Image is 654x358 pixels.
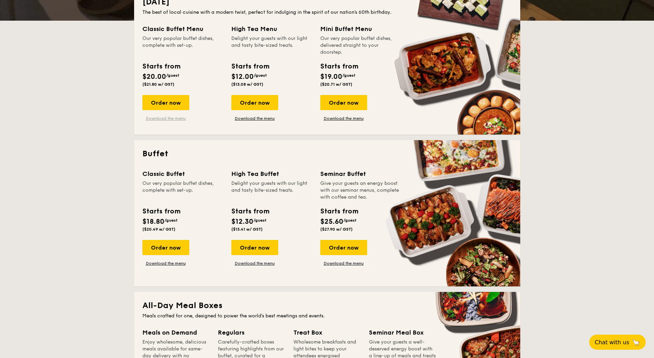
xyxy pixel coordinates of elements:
[142,261,189,266] a: Download the menu
[164,218,178,223] span: /guest
[142,35,223,56] div: Our very popular buffet dishes, complete with set-up.
[218,328,285,337] div: Regulars
[254,73,267,78] span: /guest
[231,227,263,232] span: ($13.41 w/ GST)
[142,148,512,159] h2: Buffet
[142,82,174,87] span: ($21.80 w/ GST)
[142,313,512,319] div: Meals crafted for one, designed to power the world's best meetings and events.
[142,218,164,226] span: $18.80
[142,9,512,16] div: The best of local cuisine with a modern twist, perfect for indulging in the spirit of our nation’...
[320,24,401,34] div: Mini Buffet Menu
[320,73,342,81] span: $19.00
[231,82,263,87] span: ($13.08 w/ GST)
[231,95,278,110] div: Order now
[231,261,278,266] a: Download the menu
[142,300,512,311] h2: All-Day Meal Boxes
[595,339,629,346] span: Chat with us
[142,240,189,255] div: Order now
[142,227,175,232] span: ($20.49 w/ GST)
[142,95,189,110] div: Order now
[320,206,358,217] div: Starts from
[589,335,646,350] button: Chat with us🦙
[231,24,312,34] div: High Tea Menu
[320,180,401,201] div: Give your guests an energy boost with our seminar menus, complete with coffee and tea.
[166,73,179,78] span: /guest
[231,169,312,179] div: High Tea Buffet
[142,206,180,217] div: Starts from
[320,116,367,121] a: Download the menu
[142,328,210,337] div: Meals on Demand
[142,61,180,72] div: Starts from
[231,116,278,121] a: Download the menu
[343,218,356,223] span: /guest
[320,261,367,266] a: Download the menu
[142,180,223,201] div: Our very popular buffet dishes, complete with set-up.
[142,24,223,34] div: Classic Buffet Menu
[231,61,269,72] div: Starts from
[293,328,361,337] div: Treat Box
[231,73,254,81] span: $12.00
[342,73,355,78] span: /guest
[142,116,189,121] a: Download the menu
[320,95,367,110] div: Order now
[231,206,269,217] div: Starts from
[231,35,312,56] div: Delight your guests with our light and tasty bite-sized treats.
[320,35,401,56] div: Our very popular buffet dishes, delivered straight to your doorstep.
[320,240,367,255] div: Order now
[632,338,640,346] span: 🦙
[320,227,353,232] span: ($27.90 w/ GST)
[142,73,166,81] span: $20.00
[231,240,278,255] div: Order now
[320,169,401,179] div: Seminar Buffet
[231,218,253,226] span: $12.30
[320,218,343,226] span: $25.60
[320,82,352,87] span: ($20.71 w/ GST)
[320,61,358,72] div: Starts from
[253,218,266,223] span: /guest
[231,180,312,201] div: Delight your guests with our light and tasty bite-sized treats.
[369,328,436,337] div: Seminar Meal Box
[142,169,223,179] div: Classic Buffet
